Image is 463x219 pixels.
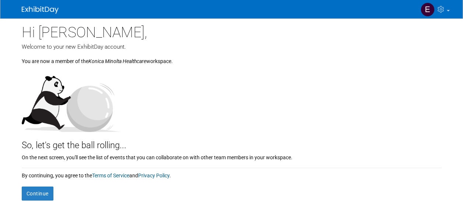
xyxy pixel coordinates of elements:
[88,58,146,64] i: Konica Minolta Healthcare
[92,173,129,178] a: Terms of Service
[22,152,442,161] div: On the next screen, you'll see the list of events that you can collaborate on with other team mem...
[421,3,435,17] img: Elisa Dahle
[22,43,442,51] div: Welcome to your new ExhibitDay account.
[22,132,442,152] div: So, let's get the ball rolling...
[22,18,442,43] div: Hi [PERSON_NAME],
[22,168,442,179] div: By continuing, you agree to the and .
[22,51,442,65] div: You are now a member of the workspace.
[22,6,59,14] img: ExhibitDay
[22,69,121,132] img: Let's get the ball rolling
[138,173,169,178] a: Privacy Policy
[22,187,53,201] button: Continue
